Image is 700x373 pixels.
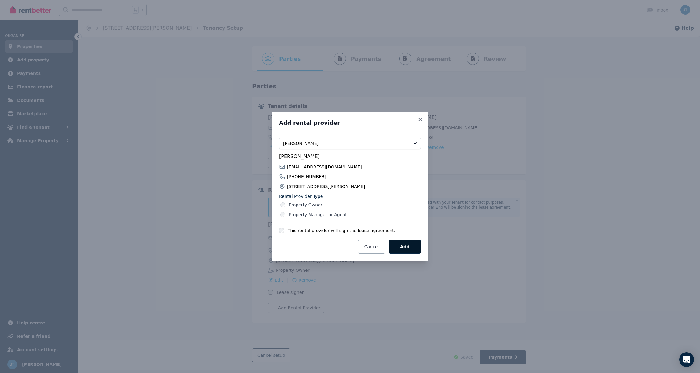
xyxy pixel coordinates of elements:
[283,140,408,146] span: [PERSON_NAME]
[287,174,326,180] span: [PHONE_NUMBER]
[289,212,347,218] label: Property Manager or Agent
[279,193,421,199] label: Rental Provider Type
[288,227,395,234] label: This rental provider will sign the lease agreement.
[287,183,365,190] span: [STREET_ADDRESS][PERSON_NAME]
[279,138,421,149] button: [PERSON_NAME]
[358,240,385,254] button: Cancel
[287,164,362,170] span: [EMAIL_ADDRESS][DOMAIN_NAME]
[389,240,421,254] button: Add
[279,153,421,160] span: [PERSON_NAME]
[279,119,421,127] h3: Add rental provider
[679,352,694,367] div: Open Intercom Messenger
[289,202,322,208] label: Property Owner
